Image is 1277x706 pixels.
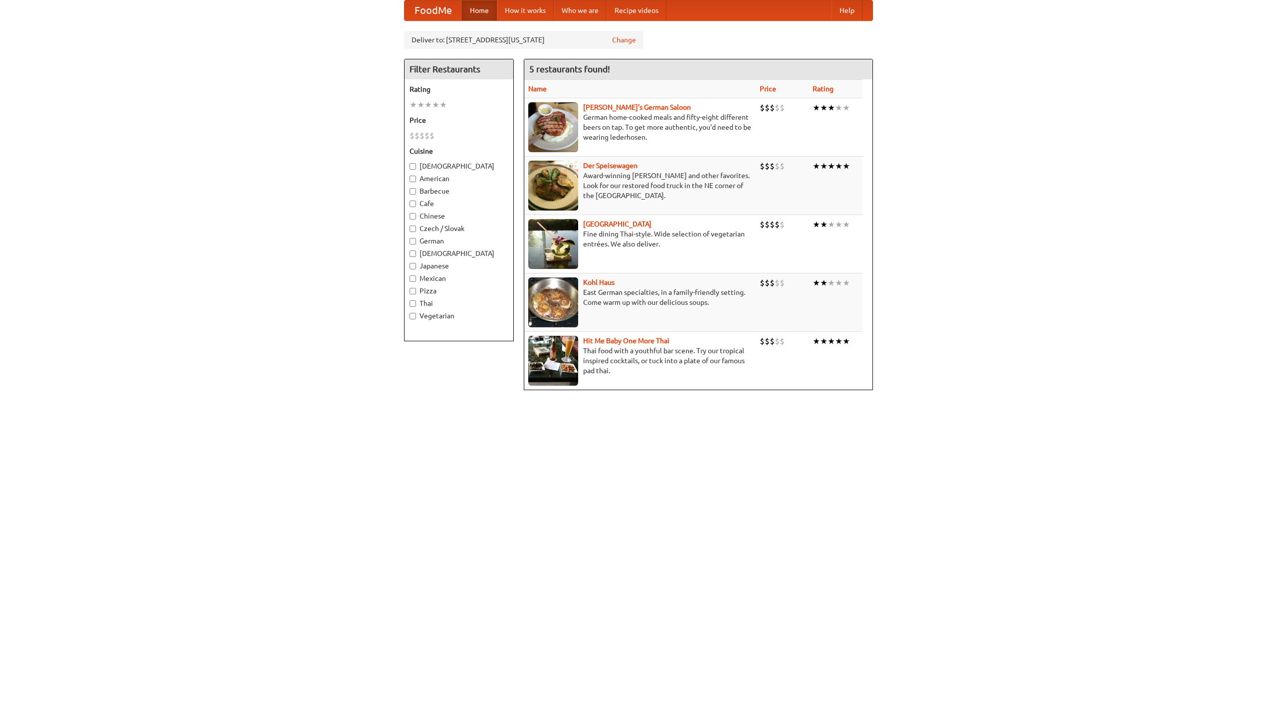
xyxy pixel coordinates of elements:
input: German [410,238,416,244]
a: Der Speisewagen [583,162,638,170]
li: ★ [843,336,850,347]
label: American [410,174,508,184]
li: ★ [813,102,820,113]
a: How it works [497,0,554,20]
input: [DEMOGRAPHIC_DATA] [410,250,416,257]
input: Barbecue [410,188,416,195]
li: $ [760,102,765,113]
li: $ [780,161,785,172]
li: ★ [835,102,843,113]
li: ★ [813,336,820,347]
img: kohlhaus.jpg [528,277,578,327]
img: satay.jpg [528,219,578,269]
input: Thai [410,300,416,307]
input: Cafe [410,201,416,207]
li: $ [770,161,775,172]
li: $ [770,277,775,288]
a: Help [832,0,862,20]
a: Price [760,85,776,93]
input: Vegetarian [410,313,416,319]
li: $ [760,277,765,288]
li: $ [765,219,770,230]
input: Japanese [410,263,416,269]
li: ★ [820,161,828,172]
li: $ [765,336,770,347]
li: ★ [828,161,835,172]
li: ★ [813,277,820,288]
li: $ [410,130,415,141]
li: $ [770,219,775,230]
li: $ [775,161,780,172]
h5: Price [410,115,508,125]
label: [DEMOGRAPHIC_DATA] [410,248,508,258]
li: $ [765,102,770,113]
label: German [410,236,508,246]
label: Mexican [410,273,508,283]
label: Japanese [410,261,508,271]
h5: Rating [410,84,508,94]
li: $ [420,130,425,141]
input: Pizza [410,288,416,294]
a: Hit Me Baby One More Thai [583,337,669,345]
li: ★ [417,99,425,110]
li: $ [780,336,785,347]
li: $ [765,277,770,288]
li: ★ [828,277,835,288]
p: German home-cooked meals and fifty-eight different beers on tap. To get more authentic, you'd nee... [528,112,752,142]
input: Mexican [410,275,416,282]
li: $ [770,102,775,113]
img: speisewagen.jpg [528,161,578,211]
li: ★ [425,99,432,110]
li: $ [415,130,420,141]
label: [DEMOGRAPHIC_DATA] [410,161,508,171]
b: Kohl Haus [583,278,615,286]
li: $ [760,336,765,347]
li: $ [780,102,785,113]
li: $ [765,161,770,172]
li: ★ [820,219,828,230]
a: Rating [813,85,834,93]
li: ★ [835,219,843,230]
li: $ [425,130,429,141]
label: Czech / Slovak [410,224,508,234]
li: ★ [432,99,439,110]
li: ★ [835,277,843,288]
a: [PERSON_NAME]'s German Saloon [583,103,691,111]
li: $ [775,277,780,288]
img: babythai.jpg [528,336,578,386]
a: Home [462,0,497,20]
li: ★ [843,102,850,113]
li: ★ [828,219,835,230]
a: Change [612,35,636,45]
a: [GEOGRAPHIC_DATA] [583,220,651,228]
li: $ [760,219,765,230]
li: $ [775,219,780,230]
li: ★ [828,102,835,113]
li: ★ [828,336,835,347]
ng-pluralize: 5 restaurants found! [529,64,610,74]
p: Thai food with a youthful bar scene. Try our tropical inspired cocktails, or tuck into a plate of... [528,346,752,376]
li: ★ [820,102,828,113]
li: ★ [439,99,447,110]
input: Czech / Slovak [410,226,416,232]
li: ★ [410,99,417,110]
li: ★ [843,277,850,288]
a: Recipe videos [607,0,666,20]
div: Deliver to: [STREET_ADDRESS][US_STATE] [404,31,643,49]
li: ★ [820,277,828,288]
p: Award-winning [PERSON_NAME] and other favorites. Look for our restored food truck in the NE corne... [528,171,752,201]
li: ★ [813,219,820,230]
li: $ [775,102,780,113]
a: Who we are [554,0,607,20]
h4: Filter Restaurants [405,59,513,79]
li: ★ [843,219,850,230]
li: ★ [835,336,843,347]
label: Pizza [410,286,508,296]
h5: Cuisine [410,146,508,156]
img: esthers.jpg [528,102,578,152]
li: ★ [835,161,843,172]
input: Chinese [410,213,416,220]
